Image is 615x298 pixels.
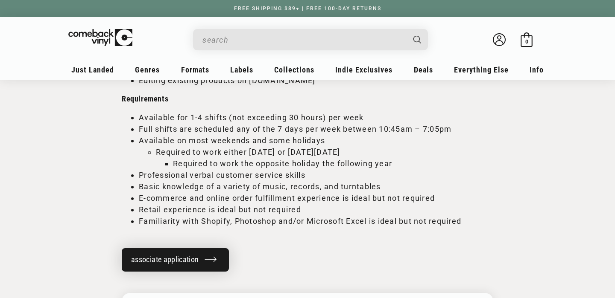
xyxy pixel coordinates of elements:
h3: Requirements [122,94,493,104]
li: Familiarity with Shopify, Photoshop and/or Microsoft Excel is ideal but not required [139,215,493,227]
span: Labels [230,65,253,74]
button: Search [406,29,429,50]
span: 0 [525,38,528,45]
li: Required to work either [DATE] or [DATE][DATE] [156,146,493,158]
li: E-commerce and online order fulfillment experience is ideal but not required [139,192,493,204]
span: Formats [181,65,209,74]
li: Available for 1-4 shifts (not exceeding 30 hours) per week [139,112,493,123]
span: Genres [135,65,160,74]
span: Info [530,65,544,74]
span: Everything Else [454,65,509,74]
a: associate application [122,248,229,272]
li: Available on most weekends and some holidays [139,135,493,146]
li: Retail experience is ideal but not required [139,204,493,215]
a: FREE SHIPPING $89+ | FREE 100-DAY RETURNS [225,6,390,12]
li: Required to work the opposite holiday the following year [173,158,493,169]
li: Professional verbal customer service skills [139,169,493,181]
span: Just Landed [71,65,114,74]
li: Basic knowledge of a variety of music, records, and turntables [139,181,493,192]
span: Indie Exclusives [335,65,392,74]
input: When autocomplete results are available use up and down arrows to review and enter to select [202,31,405,49]
span: Collections [274,65,314,74]
li: Full shifts are scheduled any of the 7 days per week between 10:45am – 7:05pm [139,123,493,135]
div: Search [193,29,428,50]
span: Deals [414,65,433,74]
